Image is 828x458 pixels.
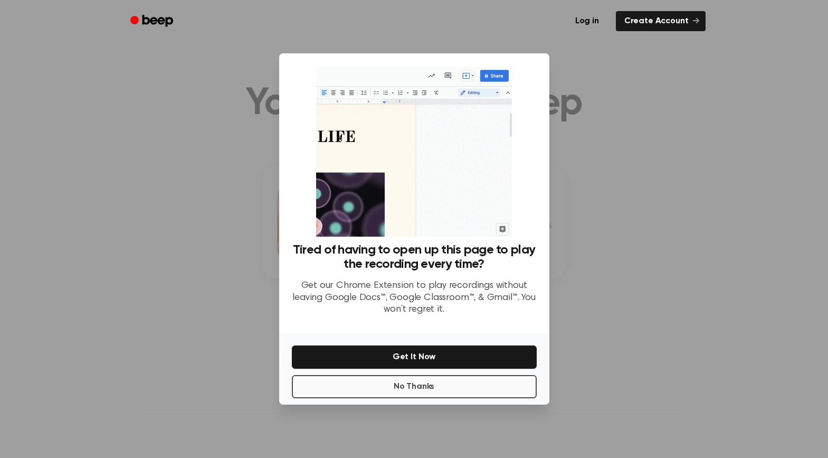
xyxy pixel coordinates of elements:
[565,9,610,33] a: Log in
[292,243,537,272] h3: Tired of having to open up this page to play the recording every time?
[316,66,512,237] img: Beep extension in action
[292,345,537,369] button: Get It Now
[123,11,183,32] a: Beep
[616,11,706,31] a: Create Account
[292,375,537,398] button: No Thanks
[292,280,537,316] p: Get our Chrome Extension to play recordings without leaving Google Docs™, Google Classroom™, & Gm...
